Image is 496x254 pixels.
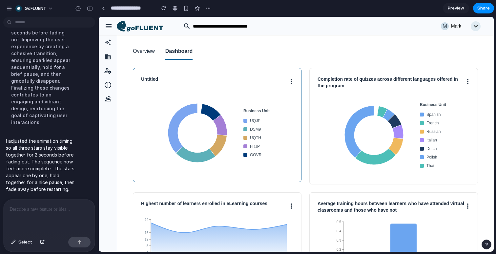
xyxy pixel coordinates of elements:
[477,5,490,11] span: Share
[18,239,32,245] span: Select
[443,3,469,13] a: Preview
[13,3,56,14] button: goFLUENT
[473,3,494,13] button: Share
[6,138,76,193] p: I adjusted the animation timing so all three stars stay visible together for 2 seconds before fad...
[25,5,46,12] span: goFLUENT
[8,237,35,247] button: Select
[448,5,464,11] span: Preview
